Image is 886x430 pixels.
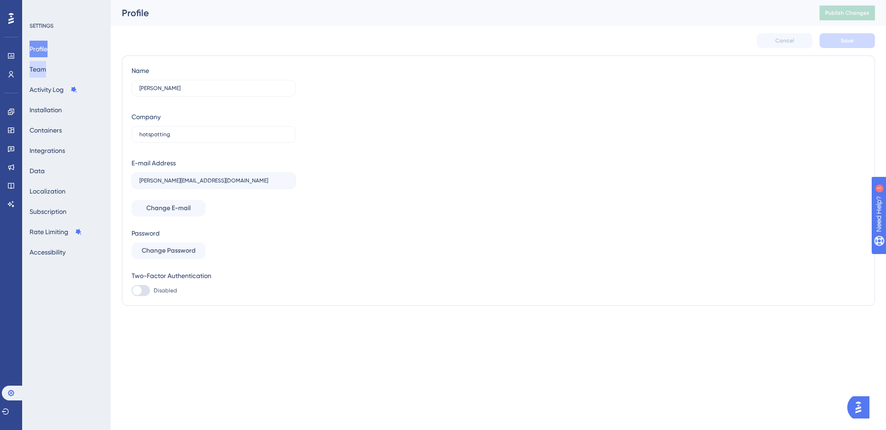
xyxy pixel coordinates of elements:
span: Disabled [154,287,177,294]
button: Activity Log [30,81,78,98]
span: Need Help? [22,2,58,13]
button: Subscription [30,203,66,220]
button: Cancel [757,33,812,48]
input: Company Name [139,131,288,138]
button: Localization [30,183,66,200]
span: Cancel [775,37,794,44]
button: Integrations [30,142,65,159]
button: Installation [30,102,62,118]
div: Company [132,111,161,122]
div: E-mail Address [132,157,176,169]
div: Two-Factor Authentication [132,270,296,281]
div: Profile [122,6,796,19]
div: SETTINGS [30,22,104,30]
div: 1 [64,5,67,12]
div: Name [132,65,149,76]
button: Save [820,33,875,48]
button: Containers [30,122,62,139]
button: Profile [30,41,48,57]
button: Data [30,163,45,179]
span: Change E-mail [146,203,191,214]
button: Publish Changes [820,6,875,20]
span: Save [841,37,854,44]
span: Change Password [142,245,196,256]
button: Accessibility [30,244,66,260]
span: Publish Changes [825,9,869,17]
input: Name Surname [139,85,288,91]
iframe: UserGuiding AI Assistant Launcher [847,394,875,421]
button: Change Password [132,242,205,259]
button: Change E-mail [132,200,205,217]
input: E-mail Address [139,177,288,184]
div: Password [132,228,296,239]
button: Team [30,61,46,78]
button: Rate Limiting [30,224,82,240]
